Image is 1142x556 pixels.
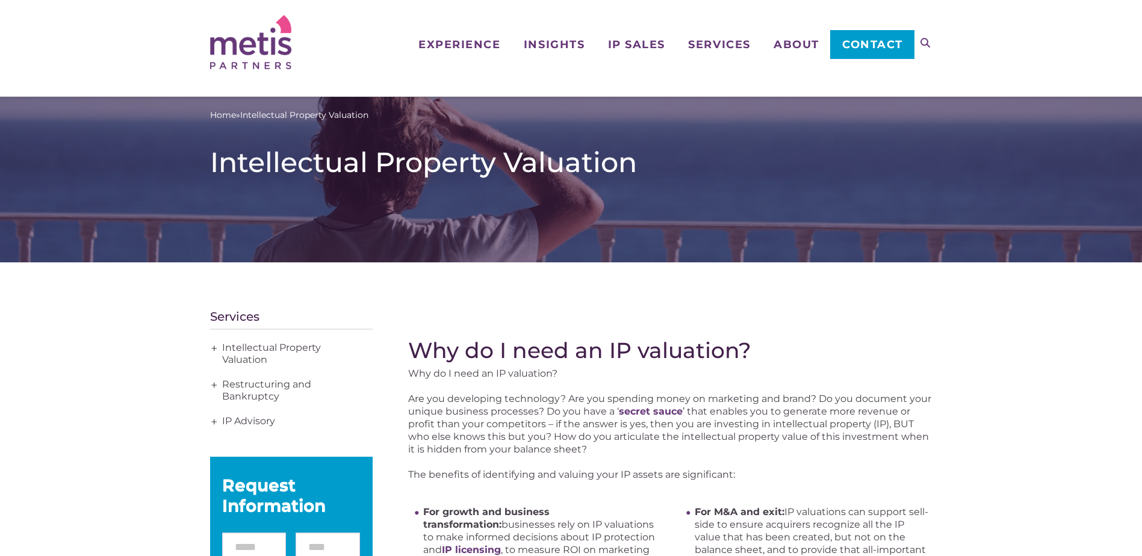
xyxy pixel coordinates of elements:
h4: Services [210,310,373,330]
span: IP Sales [608,39,665,50]
a: IP licensing [442,544,501,555]
p: Are you developing technology? Are you spending money on marketing and brand? Do you document you... [408,392,932,456]
a: Restructuring and Bankruptcy [210,372,373,409]
span: Intellectual Property Valuation [240,109,368,122]
span: + [208,336,221,360]
span: Experience [418,39,500,50]
span: » [210,109,368,122]
span: Services [688,39,750,50]
span: Insights [524,39,585,50]
strong: For M&A and exit: [695,506,784,517]
span: + [208,373,221,397]
p: Why do I need an IP valuation? [408,367,932,380]
a: Contact [830,30,914,59]
span: + [208,410,221,434]
span: About [774,39,819,50]
h2: Why do I need an IP valuation? [408,338,932,363]
p: The benefits of identifying and valuing your IP assets are significant: [408,468,932,481]
a: IP Advisory [210,409,373,434]
a: Intellectual Property Valuation [210,336,373,372]
div: Request Information [222,475,361,516]
a: Home [210,109,236,122]
strong: For growth and business transformation: [423,506,550,530]
img: Metis Partners [210,15,291,69]
a: secret sauce [619,406,683,417]
h1: Intellectual Property Valuation [210,146,933,179]
span: Contact [842,39,903,50]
